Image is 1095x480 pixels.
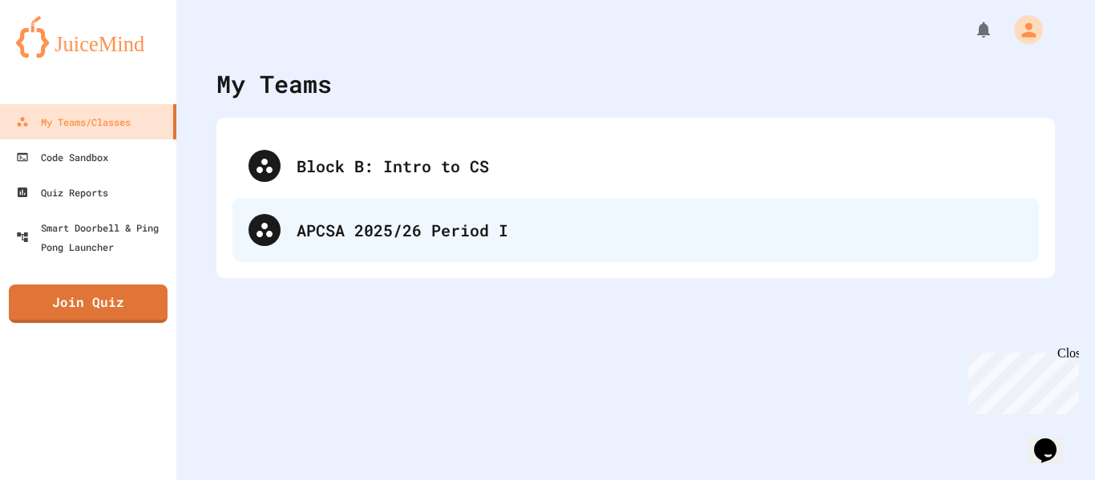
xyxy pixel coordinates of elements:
[16,183,108,202] div: Quiz Reports
[297,154,1023,178] div: Block B: Intro to CS
[216,66,332,102] div: My Teams
[16,112,131,131] div: My Teams/Classes
[16,16,160,58] img: logo-orange.svg
[1028,416,1079,464] iframe: chat widget
[6,6,111,102] div: Chat with us now!Close
[16,147,108,167] div: Code Sandbox
[16,218,170,256] div: Smart Doorbell & Ping Pong Launcher
[297,218,1023,242] div: APCSA 2025/26 Period I
[9,284,168,323] a: Join Quiz
[997,11,1047,48] div: My Account
[232,198,1039,262] div: APCSA 2025/26 Period I
[962,346,1079,414] iframe: chat widget
[232,134,1039,198] div: Block B: Intro to CS
[944,16,997,43] div: My Notifications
